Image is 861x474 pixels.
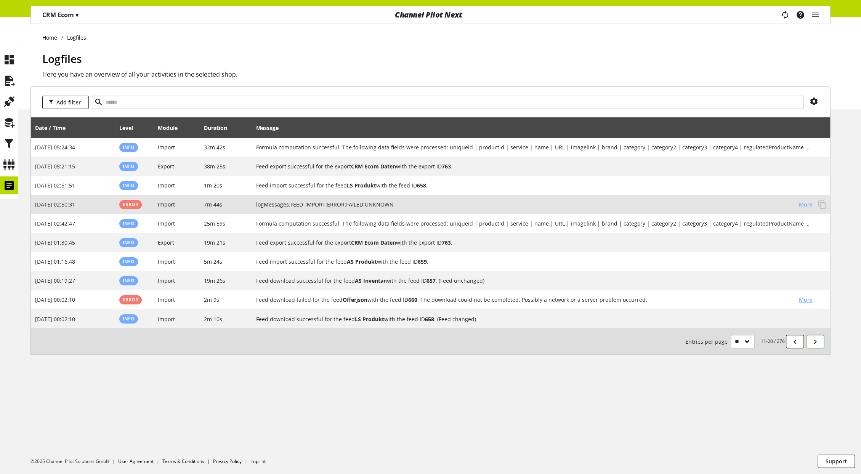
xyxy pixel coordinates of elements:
[355,315,384,323] b: LS Produkt
[35,258,75,265] span: [DATE] 01:16:48
[35,163,75,170] span: [DATE] 05:21:15
[204,163,225,170] span: 38m 28s
[685,335,785,348] small: 11-20 / 276
[123,315,135,322] span: Info
[158,315,175,323] span: Import
[158,220,175,227] span: Import
[426,277,436,284] b: 657
[250,458,266,464] a: Imprint
[442,239,451,246] b: 763
[42,70,831,79] h2: Here you have an overview of all your activities in the selected shop.
[204,220,225,227] span: 25m 59s
[417,182,426,189] b: 658
[35,144,75,151] span: [DATE] 05:24:34
[158,163,174,170] span: Export
[35,315,75,323] span: [DATE] 00:02:10
[408,296,417,303] b: 660
[793,198,818,211] button: More
[442,163,451,170] b: 763
[118,458,154,464] a: User Agreement
[351,163,396,170] b: CRM Ecom Daten
[793,293,818,306] button: More
[35,201,75,208] span: [DATE] 02:50:31
[35,277,75,284] span: [DATE] 00:19:27
[204,315,222,323] span: 2m 10s
[30,458,118,465] li: ©2025 Channel Pilot Solutions GmbH
[158,258,175,265] span: Import
[355,277,386,284] b: AS Inventar
[351,239,396,246] b: CRM Ecom Daten
[799,296,813,304] span: More
[256,143,812,151] h2: Formula computation successful. The following data fields were processed: uniqueid | productid | ...
[418,258,427,265] b: 659
[123,220,135,227] span: Info
[256,258,812,266] h2: Feed import successful for the feed AS Produkt with the feed ID 659.
[35,239,75,246] span: [DATE] 01:30:45
[204,144,225,151] span: 32m 42s
[347,182,376,189] b: LS Produkt
[123,182,135,189] span: Info
[42,34,61,42] a: Home
[818,455,855,468] button: Support
[75,11,79,19] span: ▾
[123,277,135,284] span: Info
[158,201,175,208] span: Import
[204,258,222,265] span: 5m 24s
[158,144,175,151] span: Import
[162,458,204,464] a: Terms & Conditions
[123,296,138,303] span: Error
[123,144,135,151] span: Info
[256,162,812,170] h2: Feed export successful for the export CRM Ecom Daten with the export ID 763.
[256,239,812,247] h2: Feed export successful for the export CRM Ecom Daten with the export ID 763.
[35,182,75,189] span: [DATE] 02:51:51
[30,6,831,24] nav: main navigation
[256,181,812,189] h2: Feed import successful for the feed LS Produkt with the feed ID 658.
[685,338,731,346] span: Entries per page
[799,200,813,208] span: More
[42,10,79,19] p: CRM Ecom
[158,296,175,303] span: Import
[256,296,793,304] h2: Feed download failed for the feed Offerjson with the feed ID 660: The download could not be compl...
[256,200,793,208] h2: logMessages.FEED_IMPORT:ERROR:FAILED:UNKNOWN
[425,315,434,323] b: 658
[42,96,89,109] button: Add filter
[204,201,222,208] span: 7m 44s
[119,124,141,132] div: Level
[256,277,812,285] h2: Feed download successful for the feed AS Inventar with the feed ID 657. (Feed unchanged)
[204,124,235,132] div: Duration
[343,296,367,303] b: Offerjson
[256,120,826,135] div: Message
[35,296,75,303] span: [DATE] 00:02:10
[158,277,175,284] span: Import
[35,124,73,132] div: Date / Time
[158,239,174,246] span: Export
[35,220,75,227] span: [DATE] 02:42:47
[123,258,135,265] span: Info
[42,51,82,66] span: Logfiles
[256,315,812,323] h2: Feed download successful for the feed LS Produkt with the feed ID 658. (Feed changed)
[158,124,185,132] div: Module
[826,457,847,465] span: Support
[204,182,222,189] span: 1m 20s
[123,239,135,246] span: Info
[204,296,219,303] span: 2m 9s
[204,239,225,246] span: 19m 21s
[123,201,138,208] span: Error
[256,219,812,227] h2: Formula computation successful. The following data fields were processed: uniqueid | productid | ...
[347,258,377,265] b: AS Produkt
[204,277,225,284] span: 19m 26s
[123,163,135,170] span: Info
[213,458,242,464] a: Privacy Policy
[158,182,175,189] span: Import
[56,98,81,106] span: Add filter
